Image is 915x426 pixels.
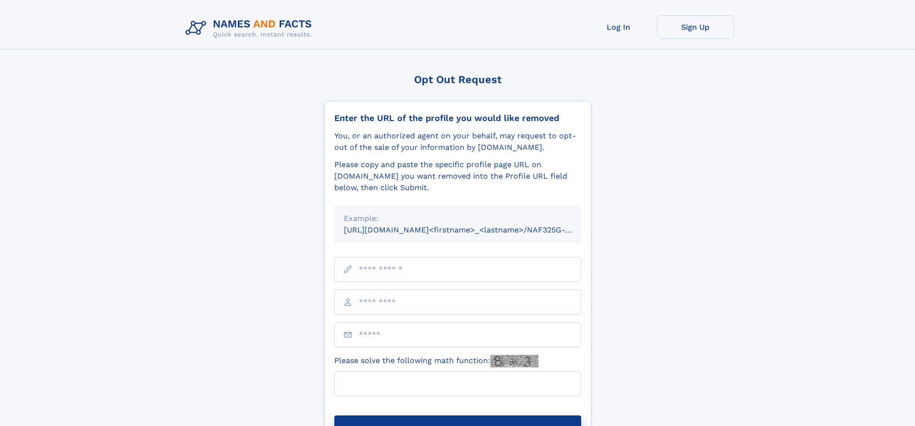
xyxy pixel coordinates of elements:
[182,15,320,41] img: Logo Names and Facts
[324,73,591,85] div: Opt Out Request
[344,213,572,224] div: Example:
[334,159,581,194] div: Please copy and paste the specific profile page URL on [DOMAIN_NAME] you want removed into the Pr...
[580,15,657,39] a: Log In
[344,225,599,234] small: [URL][DOMAIN_NAME]<firstname>_<lastname>/NAF325G-xxxxxxxx
[334,113,581,123] div: Enter the URL of the profile you would like removed
[657,15,734,39] a: Sign Up
[334,355,538,367] label: Please solve the following math function:
[334,130,581,153] div: You, or an authorized agent on your behalf, may request to opt-out of the sale of your informatio...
